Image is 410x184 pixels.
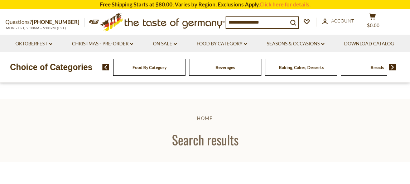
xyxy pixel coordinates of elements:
[5,18,85,27] p: Questions?
[132,65,167,70] a: Food By Category
[322,17,354,25] a: Account
[216,65,235,70] a: Beverages
[153,40,177,48] a: On Sale
[260,1,310,8] a: Click here for details.
[371,65,384,70] a: Breads
[32,19,79,25] a: [PHONE_NUMBER]
[389,64,396,70] img: next arrow
[5,26,66,30] span: MON - FRI, 9:00AM - 5:00PM (EST)
[362,13,383,31] button: $0.00
[72,40,133,48] a: Christmas - PRE-ORDER
[279,65,324,70] a: Baking, Cakes, Desserts
[344,40,394,48] a: Download Catalog
[102,64,109,70] img: previous arrow
[331,18,354,24] span: Account
[367,23,380,28] span: $0.00
[267,40,324,48] a: Seasons & Occasions
[197,115,213,121] a: Home
[15,40,52,48] a: Oktoberfest
[197,40,247,48] a: Food By Category
[22,131,388,148] h1: Search results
